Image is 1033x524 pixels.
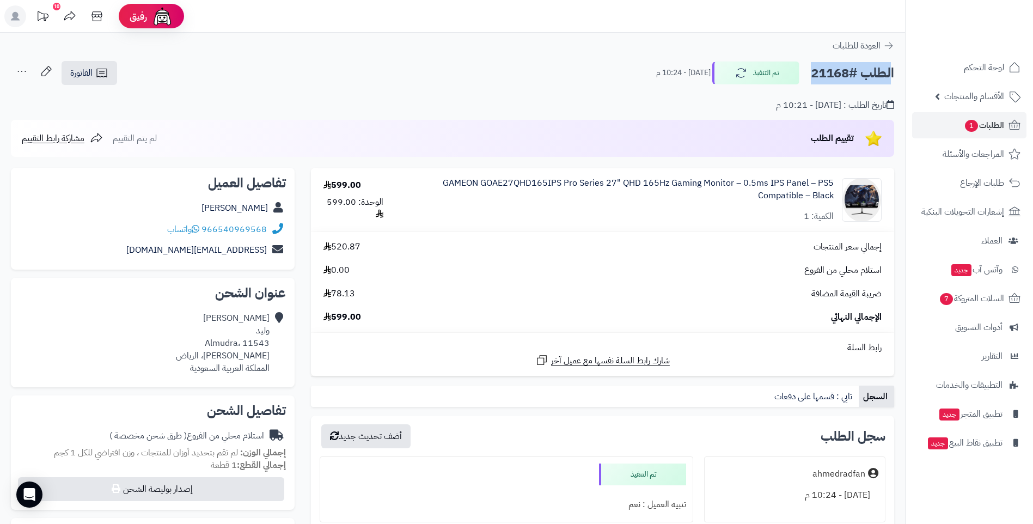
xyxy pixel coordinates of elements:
div: 599.00 [323,179,361,192]
a: العملاء [912,228,1026,254]
img: 1750531831-49e044a3-29aa-48ac-a552-38b8fd952c4b_removalai_preview-90x90.png [842,178,881,222]
img: logo-2.png [959,27,1023,50]
div: تنبيه العميل : نعم [327,494,686,515]
span: الإجمالي النهائي [831,311,882,324]
span: العودة للطلبات [833,39,881,52]
span: العملاء [981,233,1003,248]
a: تحديثات المنصة [29,5,56,30]
h2: تفاصيل الشحن [20,404,286,417]
div: Open Intercom Messenger [16,482,42,508]
a: تطبيق نقاط البيعجديد [912,430,1026,456]
span: الطلبات [964,118,1004,133]
strong: إجمالي الوزن: [240,446,286,459]
span: وآتس آب [950,262,1003,277]
div: تاريخ الطلب : [DATE] - 10:21 م [776,99,894,112]
a: [PERSON_NAME] [201,202,268,215]
div: الوحدة: 599.00 [323,196,383,221]
a: 966540969568 [201,223,267,236]
a: لوحة التحكم [912,54,1026,81]
small: [DATE] - 10:24 م [656,68,711,78]
a: طلبات الإرجاع [912,170,1026,196]
span: لوحة التحكم [964,60,1004,75]
span: تطبيق نقاط البيع [927,435,1003,450]
a: مشاركة رابط التقييم [22,132,103,145]
a: شارك رابط السلة نفسها مع عميل آخر [535,354,670,367]
span: جديد [928,437,948,449]
img: ai-face.png [151,5,173,27]
button: إصدار بوليصة الشحن [18,477,284,501]
button: أضف تحديث جديد [321,424,411,448]
span: طلبات الإرجاع [960,175,1004,191]
span: ضريبة القيمة المضافة [811,288,882,300]
a: التطبيقات والخدمات [912,372,1026,398]
a: وآتس آبجديد [912,257,1026,283]
span: ( طرق شحن مخصصة ) [109,429,187,442]
span: 0.00 [323,264,350,277]
span: السلات المتروكة [939,291,1004,306]
a: إشعارات التحويلات البنكية [912,199,1026,225]
a: تطبيق المتجرجديد [912,401,1026,427]
div: استلام محلي من الفروع [109,430,264,442]
span: تقييم الطلب [811,132,854,145]
span: لم يتم التقييم [113,132,157,145]
div: ahmedradfan [812,468,865,480]
span: المراجعات والأسئلة [943,147,1004,162]
a: واتساب [167,223,199,236]
a: تابي : قسمها على دفعات [770,386,859,407]
a: المراجعات والأسئلة [912,141,1026,167]
small: 1 قطعة [211,459,286,472]
a: [EMAIL_ADDRESS][DOMAIN_NAME] [126,243,267,257]
a: العودة للطلبات [833,39,894,52]
a: السلات المتروكة7 [912,285,1026,312]
span: تطبيق المتجر [938,406,1003,422]
button: تم التنفيذ [712,62,799,84]
div: الكمية: 1 [804,210,834,223]
h2: عنوان الشحن [20,287,286,300]
span: إجمالي سعر المنتجات [814,241,882,253]
h2: الطلب #21168 [811,62,894,84]
span: مشاركة رابط التقييم [22,132,84,145]
a: السجل [859,386,894,407]
span: 7 [940,293,953,305]
span: التطبيقات والخدمات [936,377,1003,393]
div: تم التنفيذ [599,464,686,485]
a: الطلبات1 [912,112,1026,138]
strong: إجمالي القطع: [237,459,286,472]
div: 10 [53,3,60,10]
span: استلام محلي من الفروع [804,264,882,277]
span: التقارير [982,349,1003,364]
a: التقارير [912,343,1026,369]
h2: تفاصيل العميل [20,176,286,190]
a: الفاتورة [62,61,117,85]
span: إشعارات التحويلات البنكية [921,204,1004,220]
a: أدوات التسويق [912,314,1026,340]
div: رابط السلة [315,342,890,354]
span: 520.87 [323,241,360,253]
span: لم تقم بتحديد أوزان للمنتجات ، وزن افتراضي للكل 1 كجم [54,446,238,459]
span: رفيق [130,10,147,23]
h3: سجل الطلب [821,430,885,443]
span: الأقسام والمنتجات [944,89,1004,104]
div: [PERSON_NAME] وليد Almudra، 11543 [PERSON_NAME]، الرياض المملكة العربية السعودية [176,312,270,374]
span: جديد [939,409,959,421]
a: GAMEON GOAE27QHD165IPS Pro Series 27" QHD 165Hz Gaming Monitor – 0.5ms IPS Panel – PS5 Compatible... [408,177,834,202]
span: 78.13 [323,288,355,300]
span: شارك رابط السلة نفسها مع عميل آخر [551,355,670,367]
span: أدوات التسويق [955,320,1003,335]
span: 1 [965,120,978,132]
span: الفاتورة [70,66,93,80]
span: جديد [951,264,971,276]
div: [DATE] - 10:24 م [711,485,878,506]
span: 599.00 [323,311,361,324]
